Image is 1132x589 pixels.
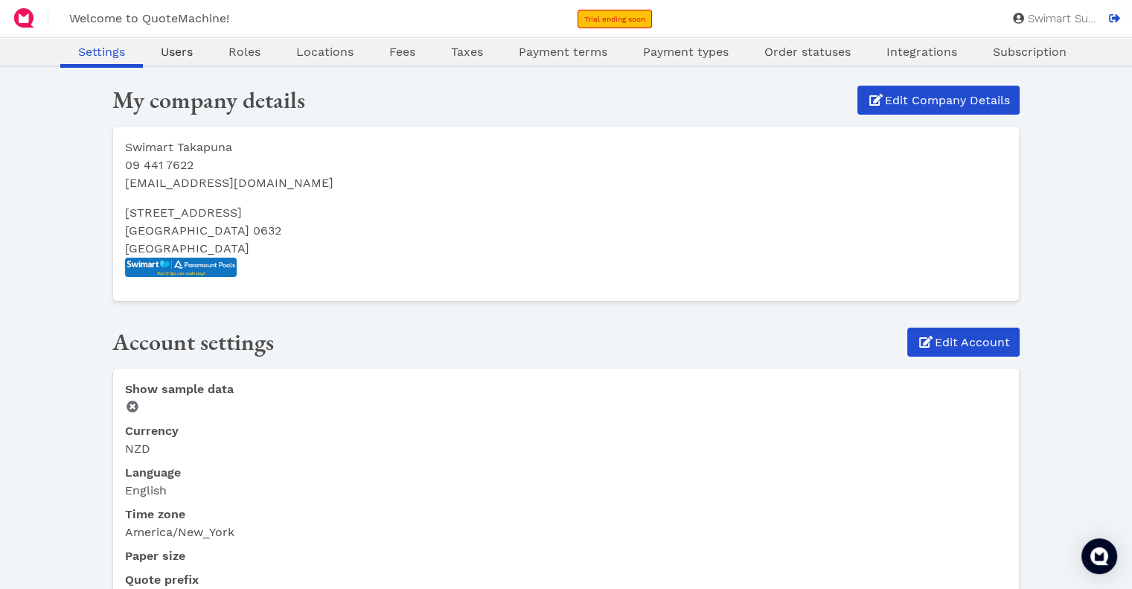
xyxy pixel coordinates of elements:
[857,86,1020,115] a: Edit Company Details
[125,382,234,396] span: Show sample data
[296,45,354,59] span: Locations
[125,424,179,438] span: Currency
[643,45,729,59] span: Payment types
[125,440,1007,458] dd: NZD
[578,10,652,28] a: Trial ending soon
[1081,538,1117,574] div: Open Intercom Messenger
[907,328,1020,357] a: Edit Account
[886,45,957,59] span: Integrations
[125,573,199,587] span: Quote prefix
[451,45,483,59] span: Taxes
[78,45,125,59] span: Settings
[125,482,1007,500] dd: English
[125,523,1007,541] dd: America/New_York
[161,45,193,59] span: Users
[125,258,237,277] img: Swimart Paramount Signage - 280px.png
[112,84,305,115] span: My company details
[211,43,278,61] a: Roles
[143,43,211,61] a: Users
[125,240,1007,258] p: [GEOGRAPHIC_DATA]
[125,222,1007,240] p: [GEOGRAPHIC_DATA] 0632
[112,326,274,357] span: Account settings
[746,43,869,61] a: Order statuses
[584,15,645,23] span: Trial ending soon
[228,45,260,59] span: Roles
[501,43,625,61] a: Payment terms
[125,156,1007,174] li: 09 441 7622
[993,45,1067,59] span: Subscription
[125,549,185,563] span: Paper size
[60,43,143,61] a: Settings
[125,465,181,480] span: Language
[764,45,851,59] span: Order statuses
[1024,13,1099,25] span: Swimart Support O.
[883,92,1010,109] span: Edit Company Details
[125,139,1007,156] li: Swimart Takapuna
[125,507,185,521] span: Time zone
[12,6,36,30] img: QuoteM_icon_flat.png
[625,43,746,61] a: Payment types
[519,45,607,59] span: Payment terms
[125,204,1007,222] p: [STREET_ADDRESS]
[433,43,501,61] a: Taxes
[869,43,975,61] a: Integrations
[389,45,415,59] span: Fees
[371,43,433,61] a: Fees
[933,334,1010,351] span: Edit Account
[125,174,1007,192] li: [EMAIL_ADDRESS][DOMAIN_NAME]
[975,43,1084,61] a: Subscription
[69,11,229,25] span: Welcome to QuoteMachine!
[278,43,371,61] a: Locations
